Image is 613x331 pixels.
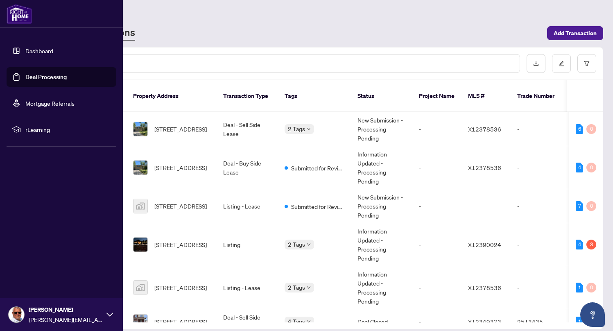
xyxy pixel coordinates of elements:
[511,266,568,309] td: -
[133,315,147,329] img: thumbnail-img
[586,163,596,172] div: 0
[586,283,596,292] div: 0
[217,223,278,266] td: Listing
[288,283,305,292] span: 2 Tags
[217,146,278,189] td: Deal - Buy Side Lease
[25,100,75,107] a: Mortgage Referrals
[288,317,305,326] span: 4 Tags
[307,243,311,247] span: down
[576,283,583,292] div: 1
[351,266,412,309] td: Information Updated - Processing Pending
[576,240,583,249] div: 4
[307,320,311,324] span: down
[217,112,278,146] td: Deal - Sell Side Lease
[511,223,568,266] td: -
[154,125,207,134] span: [STREET_ADDRESS]
[133,161,147,175] img: thumbnail-img
[133,238,147,252] img: thumbnail-img
[217,80,278,112] th: Transaction Type
[288,240,305,249] span: 2 Tags
[133,281,147,295] img: thumbnail-img
[468,241,501,248] span: X12390024
[154,240,207,249] span: [STREET_ADDRESS]
[133,122,147,136] img: thumbnail-img
[217,266,278,309] td: Listing - Lease
[468,284,501,291] span: X12378536
[552,54,571,73] button: edit
[586,201,596,211] div: 0
[547,26,603,40] button: Add Transaction
[527,54,545,73] button: download
[351,223,412,266] td: Information Updated - Processing Pending
[586,124,596,134] div: 0
[461,80,511,112] th: MLS #
[576,317,583,326] div: 1
[468,318,501,325] span: X12349373
[576,163,583,172] div: 4
[584,61,590,66] span: filter
[576,201,583,211] div: 7
[288,124,305,134] span: 2 Tags
[9,307,24,322] img: Profile Icon
[351,189,412,223] td: New Submission - Processing Pending
[412,146,461,189] td: -
[580,302,605,327] button: Open asap
[412,223,461,266] td: -
[351,112,412,146] td: New Submission - Processing Pending
[511,146,568,189] td: -
[154,202,207,211] span: [STREET_ADDRESS]
[468,125,501,133] span: X12378536
[511,112,568,146] td: -
[511,189,568,223] td: -
[351,80,412,112] th: Status
[278,80,351,112] th: Tags
[7,4,32,24] img: logo
[29,305,102,314] span: [PERSON_NAME]
[577,54,596,73] button: filter
[412,80,461,112] th: Project Name
[25,47,53,54] a: Dashboard
[25,125,111,134] span: rLearning
[133,199,147,213] img: thumbnail-img
[511,80,568,112] th: Trade Number
[25,73,67,81] a: Deal Processing
[468,164,501,171] span: X12378536
[412,266,461,309] td: -
[217,189,278,223] td: Listing - Lease
[412,189,461,223] td: -
[307,286,311,290] span: down
[154,283,207,292] span: [STREET_ADDRESS]
[291,163,344,172] span: Submitted for Review
[586,240,596,249] div: 3
[412,112,461,146] td: -
[576,124,583,134] div: 6
[351,146,412,189] td: Information Updated - Processing Pending
[554,27,597,40] span: Add Transaction
[29,315,102,324] span: [PERSON_NAME][EMAIL_ADDRESS][DOMAIN_NAME]
[127,80,217,112] th: Property Address
[291,202,344,211] span: Submitted for Review
[307,127,311,131] span: down
[533,61,539,66] span: download
[154,163,207,172] span: [STREET_ADDRESS]
[154,317,207,326] span: [STREET_ADDRESS]
[559,61,564,66] span: edit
